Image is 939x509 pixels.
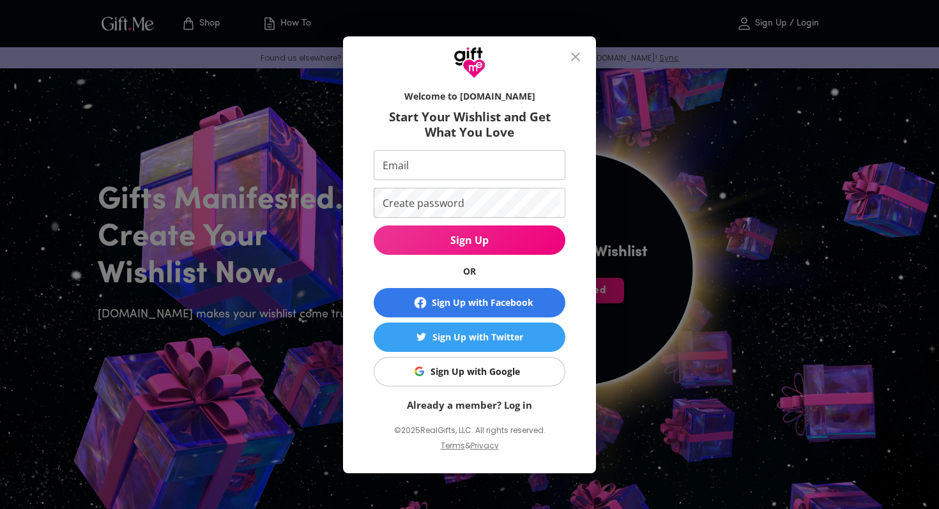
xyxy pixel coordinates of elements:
span: Sign Up [374,233,565,247]
button: Sign Up with Facebook [374,288,565,317]
img: GiftMe Logo [454,47,485,79]
div: Sign Up with Facebook [432,296,533,310]
button: Sign Up with TwitterSign Up with Twitter [374,323,565,352]
a: Already a member? Log in [407,399,532,411]
button: close [560,42,591,72]
a: Privacy [471,440,499,451]
div: Sign Up with Google [431,365,520,379]
img: Sign Up with Twitter [416,332,426,342]
h6: OR [374,265,565,278]
button: Sign Up [374,225,565,255]
img: Sign Up with Google [415,367,424,376]
h6: Welcome to [DOMAIN_NAME] [374,90,565,103]
h6: Start Your Wishlist and Get What You Love [374,109,565,140]
div: Sign Up with Twitter [432,330,523,344]
button: Sign Up with GoogleSign Up with Google [374,357,565,386]
a: Terms [441,440,465,451]
p: & [465,439,471,463]
p: © 2025 RealGifts, LLC. All rights reserved. [374,422,565,439]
